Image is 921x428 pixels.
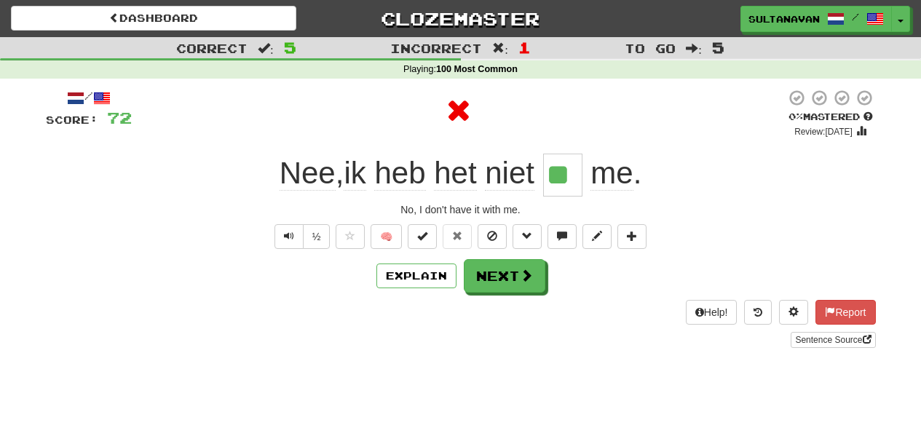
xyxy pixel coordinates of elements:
span: ik [344,156,365,191]
small: Review: [DATE] [794,127,853,137]
span: Score: [46,114,98,126]
span: het [434,156,476,191]
span: : [492,42,508,55]
span: 5 [284,39,296,56]
span: me [590,156,633,191]
button: Edit sentence (alt+d) [582,224,612,249]
div: Mastered [786,111,876,124]
span: , [280,156,543,191]
span: . [582,156,642,191]
span: 5 [712,39,724,56]
a: Sentence Source [791,332,875,348]
button: Round history (alt+y) [744,300,772,325]
span: : [686,42,702,55]
button: 🧠 [371,224,402,249]
span: heb [374,156,425,191]
div: No, I don't have it with me. [46,202,876,217]
span: 1 [518,39,531,56]
span: To go [625,41,676,55]
span: : [258,42,274,55]
button: Next [464,259,545,293]
button: Favorite sentence (alt+f) [336,224,365,249]
span: sultanavan [748,12,820,25]
button: Play sentence audio (ctl+space) [274,224,304,249]
span: Correct [176,41,248,55]
button: Discuss sentence (alt+u) [548,224,577,249]
span: / [852,12,859,22]
span: 72 [107,108,132,127]
div: Text-to-speech controls [272,224,331,249]
button: Explain [376,263,456,288]
strong: 100 Most Common [436,64,518,74]
span: 0 % [788,111,803,122]
button: ½ [303,224,331,249]
span: Incorrect [390,41,482,55]
span: niet [485,156,534,191]
div: / [46,89,132,107]
button: Help! [686,300,738,325]
span: Nee [280,156,336,191]
a: Clozemaster [318,6,604,31]
button: Report [815,300,875,325]
button: Ignore sentence (alt+i) [478,224,507,249]
button: Reset to 0% Mastered (alt+r) [443,224,472,249]
button: Add to collection (alt+a) [617,224,647,249]
a: Dashboard [11,6,296,31]
button: Grammar (alt+g) [513,224,542,249]
button: Set this sentence to 100% Mastered (alt+m) [408,224,437,249]
a: sultanavan / [740,6,892,32]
